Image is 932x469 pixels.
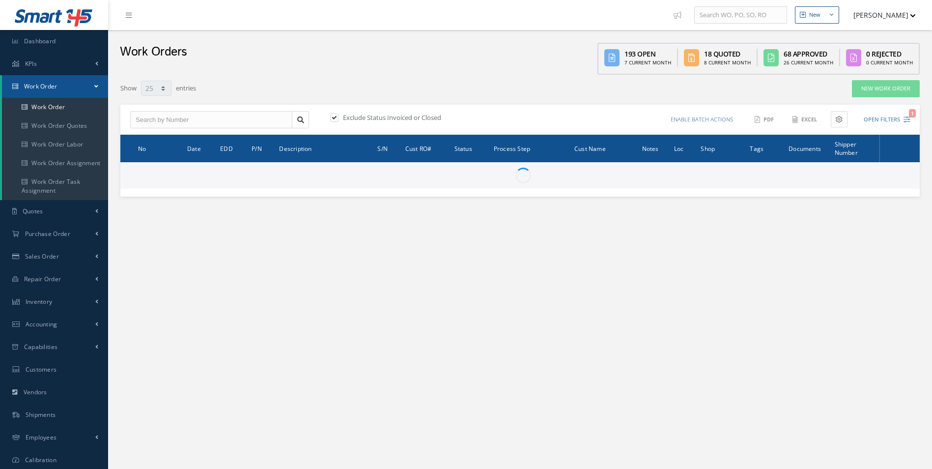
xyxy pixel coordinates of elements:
span: Date [187,144,201,153]
div: 26 Current Month [784,59,833,66]
span: EDD [220,144,233,153]
button: Enable batch actions [661,111,742,128]
div: 68 Approved [784,49,833,59]
span: Shop [701,144,715,153]
span: Purchase Order [25,230,70,238]
span: Shipper Number [835,139,858,157]
button: Excel [788,111,823,128]
div: 0 Current Month [866,59,913,66]
span: Quotes [23,207,43,215]
a: Work Order Labor [2,135,108,154]
span: Accounting [26,320,57,328]
span: Tags [750,144,763,153]
label: entries [176,80,196,93]
span: Status [454,144,472,153]
a: Work Order [2,75,108,98]
span: Inventory [26,297,53,306]
span: Process Step [494,144,530,153]
button: New [795,6,839,24]
span: Repair Order [24,275,61,283]
a: Work Order Quotes [2,117,108,135]
span: Notes [642,144,659,153]
button: Open Filters1 [855,112,910,128]
a: Work Order [2,98,108,117]
span: P/N [252,144,262,153]
span: Work Order [24,82,57,90]
span: KPIs [25,59,37,68]
a: Work Order Task Assignment [2,173,108,200]
span: S/N [377,144,388,153]
label: Exclude Status Invoiced or Closed [340,113,441,122]
div: 8 Current Month [704,59,751,66]
label: Show [120,80,137,93]
button: PDF [750,111,780,128]
span: Dashboard [24,37,56,45]
h2: Work Orders [120,45,187,59]
span: Sales Order [25,252,59,261]
a: New Work Order [852,80,920,97]
a: Work Order Assignment [2,154,108,173]
span: Documents [789,144,821,153]
input: Search WO, PO, SO, RO [694,6,787,24]
div: 18 Quoted [704,49,751,59]
span: Cust Name [574,144,606,153]
div: Exclude Status Invoiced or Closed [328,113,520,124]
div: 0 Rejected [866,49,913,59]
span: Vendors [24,388,47,396]
div: 193 Open [624,49,671,59]
span: Loc [674,144,684,153]
span: Employees [26,433,57,441]
button: [PERSON_NAME] [844,5,916,25]
span: Shipments [26,410,56,419]
span: Capabilities [24,343,58,351]
span: Calibration [25,456,56,464]
span: Customers [26,365,57,374]
span: Description [279,144,311,153]
input: Search by Number [130,111,292,129]
span: Cust RO# [405,144,432,153]
div: 7 Current Month [624,59,671,66]
span: No [138,144,146,153]
div: New [809,11,820,19]
span: 1 [909,109,916,117]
